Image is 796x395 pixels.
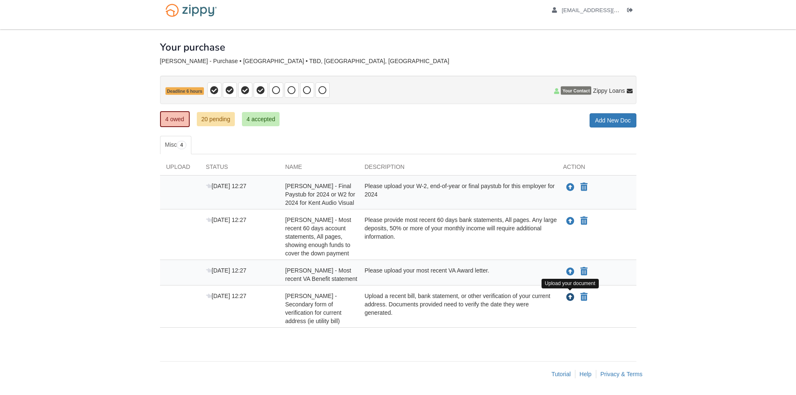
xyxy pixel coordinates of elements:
button: Upload Myranda Nevins - Most recent VA Benefit statement [565,266,575,277]
div: Name [279,163,359,175]
a: Tutorial [552,371,571,377]
span: 4 [177,141,186,149]
span: [PERSON_NAME] - Secondary form of verification for current address (ie utility bill) [285,293,342,324]
a: Add New Doc [590,113,636,127]
span: Zippy Loans [593,87,625,95]
div: Upload [160,163,200,175]
span: [PERSON_NAME] - Most recent 60 days account statements, All pages, showing enough funds to cover ... [285,217,351,257]
button: Upload Myranda Nevins - Secondary form of verification for current address (ie utility bill) [565,292,575,303]
span: [PERSON_NAME] - Most recent VA Benefit statement [285,267,358,282]
a: Misc [160,136,191,154]
div: Upload your document [542,279,599,288]
span: [DATE] 12:27 [206,183,247,189]
button: Upload Myranda Nevins - Final Paystub for 2024 or W2 for 2024 for Kent Audio Visual [565,182,575,193]
span: [DATE] 12:27 [206,217,247,223]
div: Please upload your W-2, end-of-year or final paystub for this employer for 2024 [359,182,557,207]
span: [DATE] 12:27 [206,293,247,299]
div: Upload a recent bill, bank statement, or other verification of your current address. Documents pr... [359,292,557,325]
div: Action [557,163,636,175]
h1: Your purchase [160,42,225,53]
a: Help [580,371,592,377]
div: Please provide most recent 60 days bank statements, All pages. Any large deposits, 50% or more of... [359,216,557,257]
button: Declare Myranda Nevins - Final Paystub for 2024 or W2 for 2024 for Kent Audio Visual not applicable [580,182,588,192]
a: 20 pending [197,112,235,126]
a: 4 owed [160,111,190,127]
button: Upload Myranda Nevins - Most recent 60 days account statements, All pages, showing enough funds t... [565,216,575,227]
a: edit profile [552,7,658,15]
div: Description [359,163,557,175]
span: [DATE] 12:27 [206,267,247,274]
button: Declare Myranda Nevins - Secondary form of verification for current address (ie utility bill) not... [580,292,588,302]
a: Privacy & Terms [600,371,643,377]
span: myrandanevins@gmail.com [562,7,657,13]
div: [PERSON_NAME] - Purchase • [GEOGRAPHIC_DATA] • TBD, [GEOGRAPHIC_DATA], [GEOGRAPHIC_DATA] [160,58,636,65]
span: Deadline 6 hours [165,87,204,95]
a: Log out [627,7,636,15]
button: Declare Myranda Nevins - Most recent VA Benefit statement not applicable [580,267,588,277]
a: 4 accepted [242,112,280,126]
button: Declare Myranda Nevins - Most recent 60 days account statements, All pages, showing enough funds ... [580,216,588,226]
span: Your Contact [561,87,591,95]
span: [PERSON_NAME] - Final Paystub for 2024 or W2 for 2024 for Kent Audio Visual [285,183,355,206]
div: Please upload your most recent VA Award letter. [359,266,557,283]
div: Status [200,163,279,175]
